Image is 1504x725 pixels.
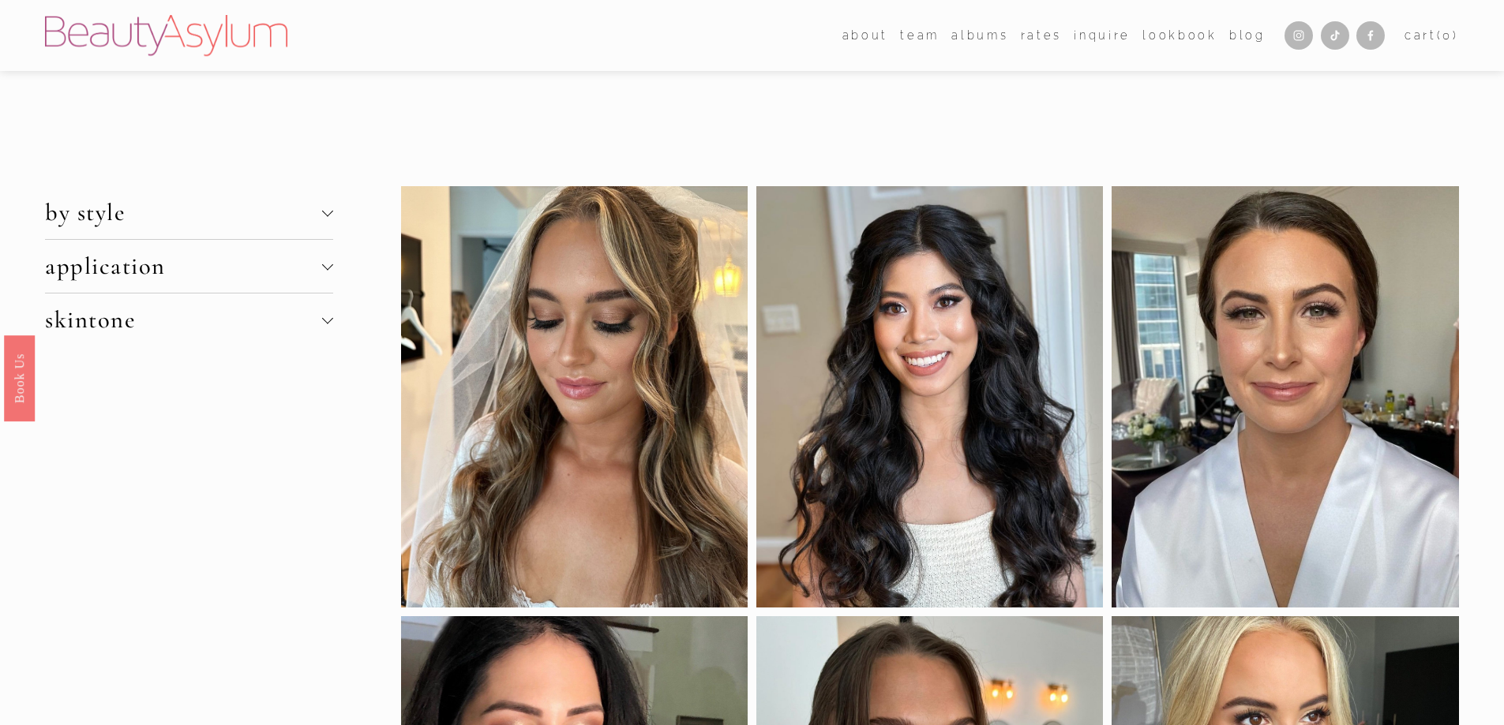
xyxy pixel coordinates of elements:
[45,15,287,56] img: Beauty Asylum | Bridal Hair &amp; Makeup Charlotte &amp; Atlanta
[1285,21,1313,50] a: Instagram
[1074,24,1131,47] a: Inquire
[45,252,321,281] span: application
[1437,28,1459,42] span: ( )
[45,198,321,227] span: by style
[842,25,888,46] span: about
[1442,28,1453,42] span: 0
[45,186,332,239] button: by style
[900,25,940,46] span: team
[1405,25,1459,46] a: 0 items in cart
[45,305,321,334] span: skintone
[45,240,332,293] button: application
[1229,24,1266,47] a: Blog
[1321,21,1349,50] a: TikTok
[4,334,35,420] a: Book Us
[900,24,940,47] a: folder dropdown
[1356,21,1385,50] a: Facebook
[1021,24,1062,47] a: Rates
[45,293,332,346] button: skintone
[842,24,888,47] a: folder dropdown
[951,24,1008,47] a: albums
[1142,24,1217,47] a: Lookbook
